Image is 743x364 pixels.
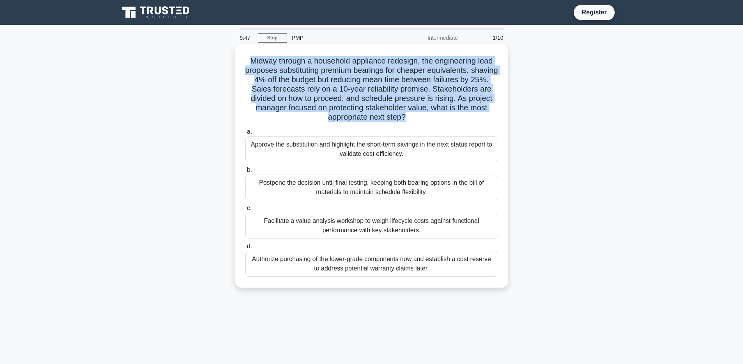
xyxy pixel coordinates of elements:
[245,175,498,200] div: Postpone the decision until final testing, keeping both bearing options in the bill of materials ...
[287,30,394,46] div: PMP
[245,136,498,162] div: Approve the substitution and highlight the short-term savings in the next status report to valida...
[245,251,498,277] div: Authorize purchasing of the lower-grade components now and establish a cost reserve to address po...
[245,56,499,122] h5: Midway through a household appliance redesign, the engineering lead proposes substituting premium...
[245,213,498,239] div: Facilitate a value analysis workshop to weigh lifecycle costs against functional performance with...
[247,243,252,249] span: d.
[258,33,287,43] a: Stop
[394,30,463,46] div: Intermediate
[247,205,252,211] span: c.
[463,30,508,46] div: 1/10
[247,166,252,173] span: b.
[247,128,252,135] span: a.
[577,7,611,17] a: Register
[235,30,258,46] div: 9:47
